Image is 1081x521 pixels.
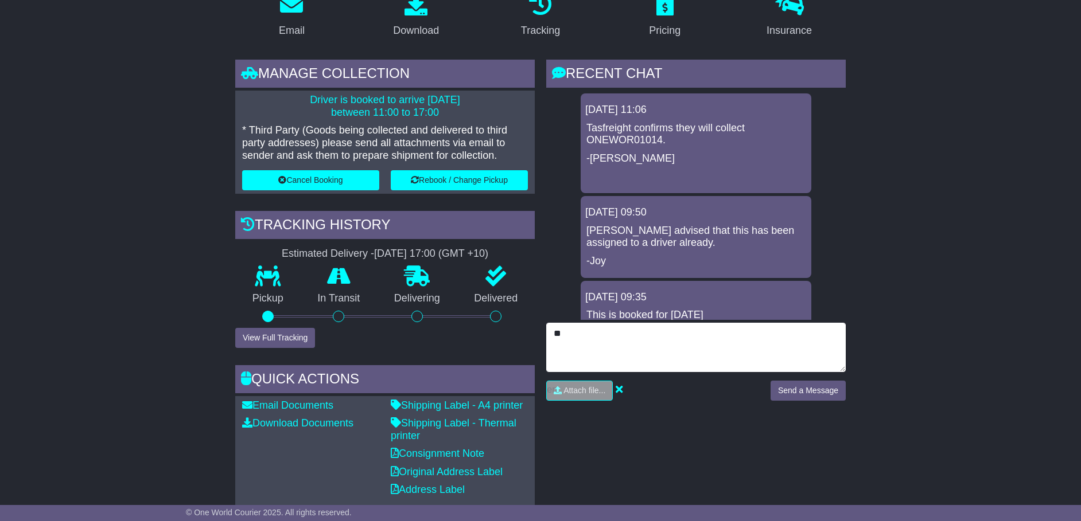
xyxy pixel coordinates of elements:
[391,448,484,459] a: Consignment Note
[521,23,560,38] div: Tracking
[377,292,457,305] p: Delivering
[235,328,315,348] button: View Full Tracking
[374,248,488,260] div: [DATE] 17:00 (GMT +10)
[391,484,465,495] a: Address Label
[391,466,503,477] a: Original Address Label
[301,292,378,305] p: In Transit
[771,381,846,401] button: Send a Message
[391,417,516,441] a: Shipping Label - Thermal printer
[242,124,528,162] p: * Third Party (Goods being collected and delivered to third party addresses) please send all atta...
[235,292,301,305] p: Pickup
[649,23,681,38] div: Pricing
[235,211,535,242] div: Tracking history
[391,399,523,411] a: Shipping Label - A4 printer
[585,291,807,304] div: [DATE] 09:35
[585,104,807,116] div: [DATE] 11:06
[235,60,535,91] div: Manage collection
[586,122,806,147] p: Tasfreight confirms they will collect ONEWOR01014.
[242,399,333,411] a: Email Documents
[242,94,528,119] p: Driver is booked to arrive [DATE] between 11:00 to 17:00
[586,255,806,268] p: -Joy
[586,309,806,322] p: This is booked for [DATE]
[586,225,806,249] p: [PERSON_NAME] advised that this has been assigned to a driver already.
[242,170,379,190] button: Cancel Booking
[235,248,535,260] div: Estimated Delivery -
[546,60,846,91] div: RECENT CHAT
[457,292,535,305] p: Delivered
[767,23,812,38] div: Insurance
[393,23,439,38] div: Download
[279,23,305,38] div: Email
[186,508,352,517] span: © One World Courier 2025. All rights reserved.
[391,170,528,190] button: Rebook / Change Pickup
[585,206,807,219] div: [DATE] 09:50
[235,365,535,396] div: Quick Actions
[242,417,353,429] a: Download Documents
[586,152,806,165] p: -[PERSON_NAME]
